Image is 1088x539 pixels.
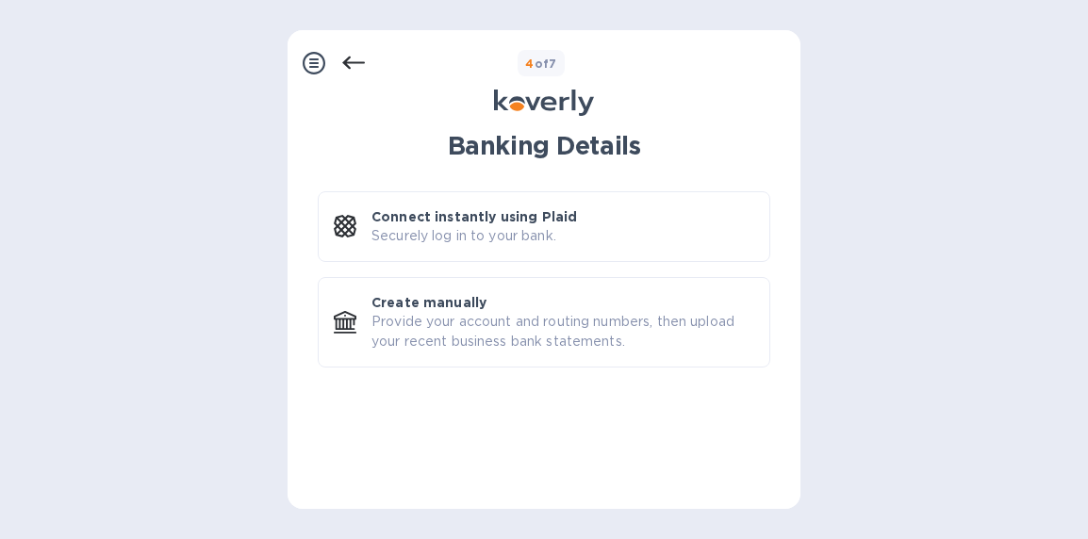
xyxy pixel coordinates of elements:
[318,277,770,367] button: Create manuallyProvide your account and routing numbers, then upload your recent business bank st...
[318,191,770,262] button: Connect instantly using PlaidSecurely log in to your bank.
[525,57,534,71] span: 4
[371,312,754,351] p: Provide your account and routing numbers, then upload your recent business bank statements.
[318,131,770,161] h1: Banking Details
[371,226,556,246] p: Securely log in to your bank.
[371,207,577,226] p: Connect instantly using Plaid
[525,57,557,71] b: of 7
[371,293,486,312] p: Create manually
